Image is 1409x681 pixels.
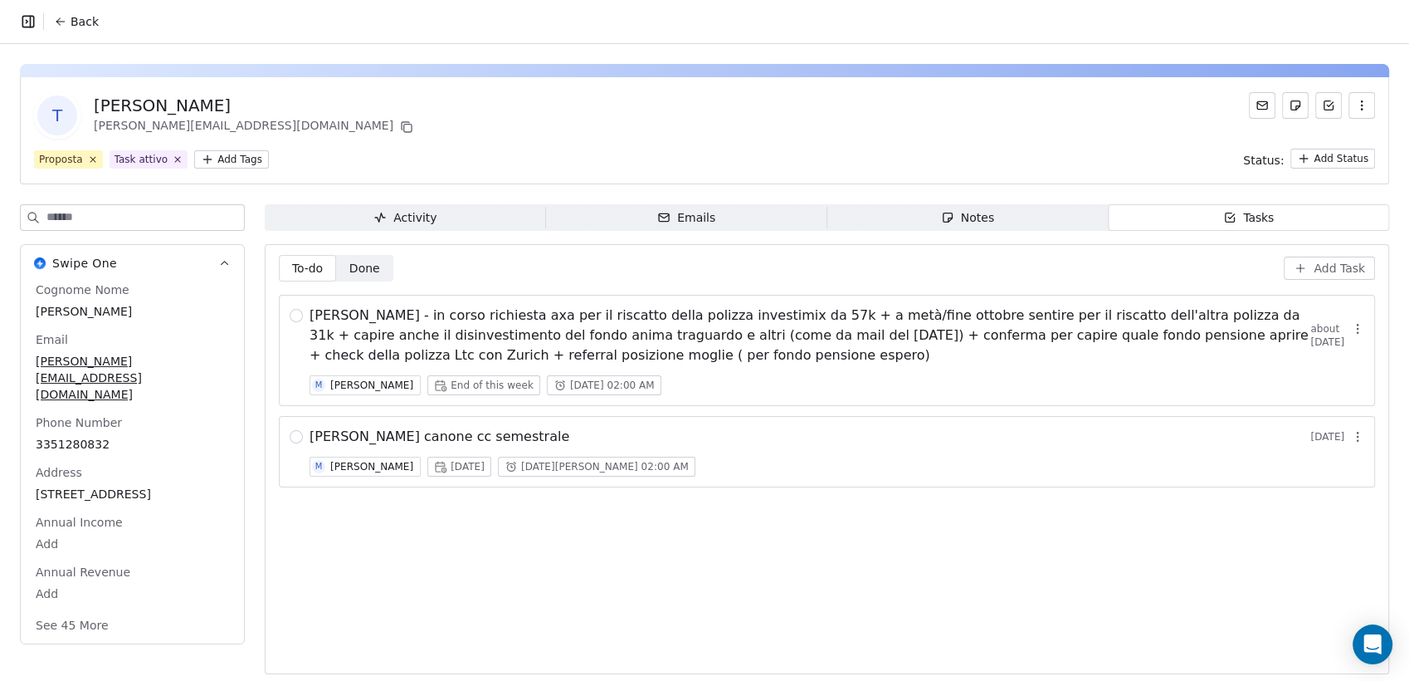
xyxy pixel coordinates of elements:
[498,457,695,477] button: [DATE][PERSON_NAME] 02:00 AM
[315,460,323,473] div: M
[94,117,417,137] div: [PERSON_NAME][EMAIL_ADDRESS][DOMAIN_NAME]
[1290,149,1375,169] button: Add Status
[36,536,229,552] span: Add
[330,461,413,473] div: [PERSON_NAME]
[52,255,117,272] span: Swipe One
[39,152,83,167] div: Proposta
[32,514,126,531] span: Annual Income
[44,7,109,37] button: Back
[32,564,134,581] span: Annual Revenue
[1314,260,1365,277] span: Add Task
[26,610,119,640] button: See 45 More
[373,209,436,227] div: Activity
[37,96,77,135] span: T
[21,245,244,282] button: Swipe OneSwipe One
[1353,625,1392,664] div: Open Intercom Messenger
[32,464,85,481] span: Address
[36,353,229,403] span: [PERSON_NAME][EMAIL_ADDRESS][DOMAIN_NAME]
[115,152,168,167] div: Task attivo
[547,375,661,395] button: [DATE] 02:00 AM
[71,13,99,30] span: Back
[427,375,540,395] button: End of this week
[194,150,269,169] button: Add Tags
[330,380,413,391] div: [PERSON_NAME]
[451,379,534,392] span: End of this week
[36,585,229,602] span: Add
[427,457,491,477] button: [DATE]
[349,260,380,277] span: Done
[1243,152,1284,169] span: Status:
[310,427,569,447] span: [PERSON_NAME] canone cc semestrale
[32,282,133,298] span: Cognome Nome
[310,306,1310,365] span: [PERSON_NAME] - in corso richiesta axa per il riscatto della polizza investimix da 57k + a metà/f...
[32,414,125,431] span: Phone Number
[451,460,485,473] span: [DATE]
[94,94,417,117] div: [PERSON_NAME]
[570,379,655,392] span: [DATE] 02:00 AM
[657,209,715,227] div: Emails
[36,486,229,502] span: [STREET_ADDRESS]
[1284,257,1375,280] button: Add Task
[32,331,71,348] span: Email
[941,209,994,227] div: Notes
[34,257,46,269] img: Swipe One
[521,460,689,473] span: [DATE][PERSON_NAME] 02:00 AM
[1310,322,1344,349] span: about [DATE]
[36,436,229,453] span: 3351280832
[315,379,323,392] div: M
[21,282,244,644] div: Swipe OneSwipe One
[1310,430,1344,443] span: [DATE]
[36,303,229,320] span: [PERSON_NAME]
